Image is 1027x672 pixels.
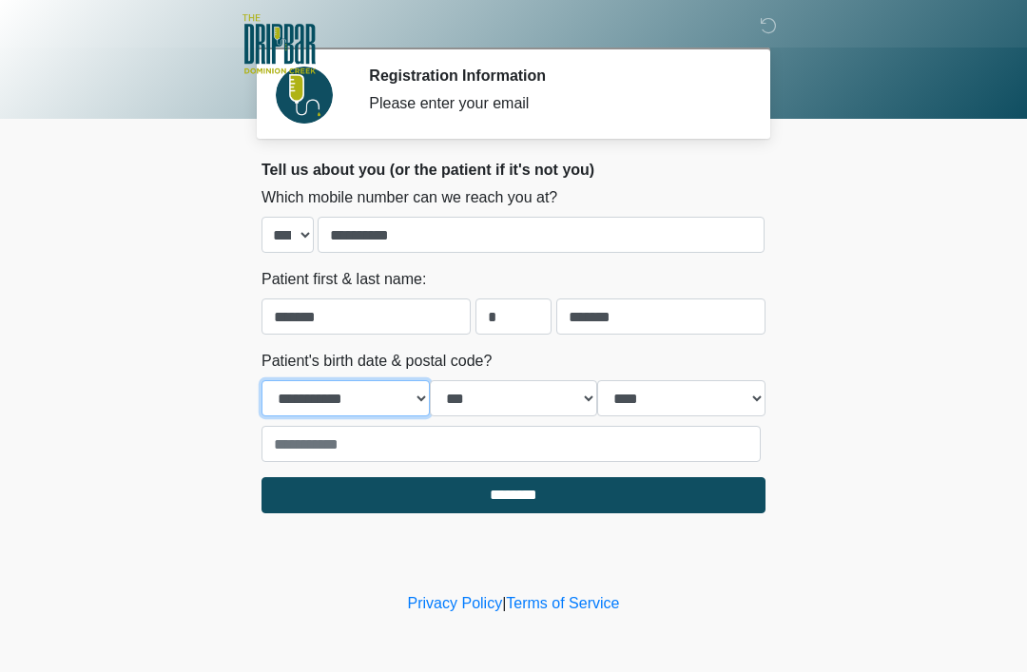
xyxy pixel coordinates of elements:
div: Please enter your email [369,92,737,115]
label: Patient's birth date & postal code? [262,350,492,373]
img: Agent Avatar [276,67,333,124]
a: Privacy Policy [408,595,503,611]
a: Terms of Service [506,595,619,611]
a: | [502,595,506,611]
label: Patient first & last name: [262,268,426,291]
img: The DRIPBaR - San Antonio Dominion Creek Logo [242,14,316,77]
h2: Tell us about you (or the patient if it's not you) [262,161,765,179]
label: Which mobile number can we reach you at? [262,186,557,209]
